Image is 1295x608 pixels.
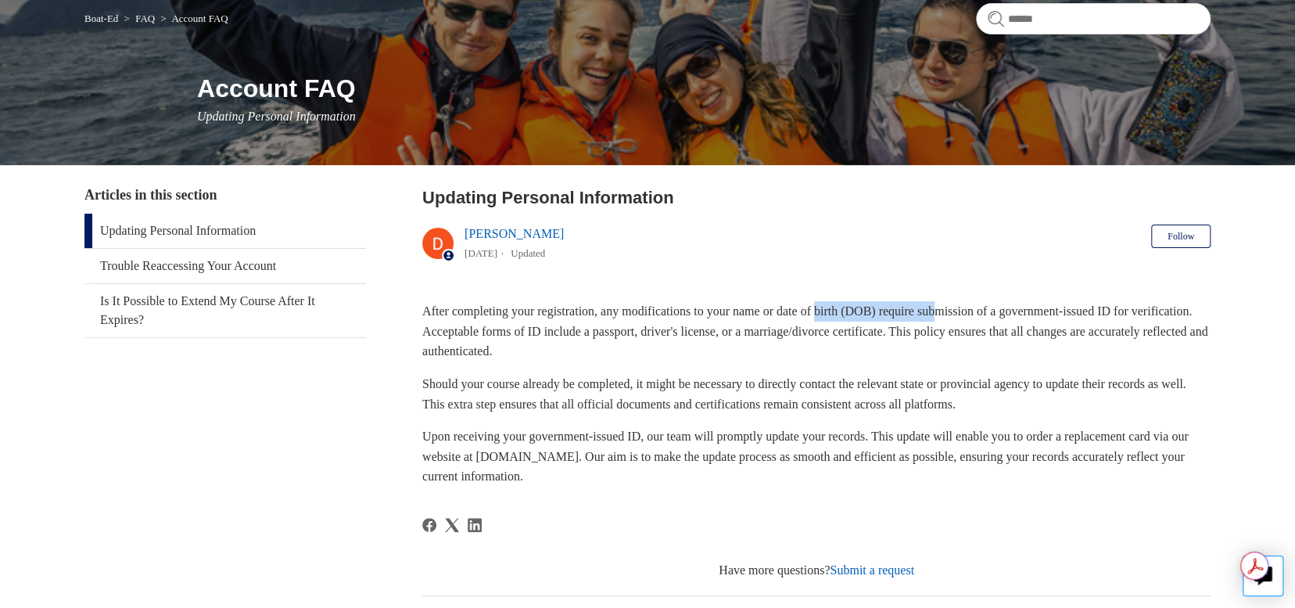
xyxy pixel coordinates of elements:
[197,70,1211,107] h1: Account FAQ
[422,301,1211,362] p: After completing your registration, any modifications to your name or date of birth (DOB) require...
[84,249,366,283] a: Trouble Reaccessing Your Account
[422,426,1211,487] p: Upon receiving your government-issued ID, our team will promptly update your records. This update...
[445,518,459,532] a: X Corp
[445,518,459,532] svg: Share this page on X Corp
[121,13,158,24] li: FAQ
[468,518,482,532] svg: Share this page on LinkedIn
[422,561,1211,580] div: Have more questions?
[465,247,497,259] time: 03/01/2024, 13:53
[84,187,217,203] span: Articles in this section
[511,247,545,259] li: Updated
[976,3,1211,34] input: Search
[1151,225,1211,248] button: Follow Article
[84,13,121,24] li: Boat-Ed
[422,185,1211,210] h2: Updating Personal Information
[465,227,564,240] a: [PERSON_NAME]
[84,13,118,24] a: Boat-Ed
[84,284,366,337] a: Is It Possible to Extend My Course After It Expires?
[830,563,914,577] a: Submit a request
[422,374,1211,414] p: Should your course already be completed, it might be necessary to directly contact the relevant s...
[171,13,228,24] a: Account FAQ
[84,214,366,248] a: Updating Personal Information
[468,518,482,532] a: LinkedIn
[157,13,228,24] li: Account FAQ
[197,110,356,123] span: Updating Personal Information
[422,518,436,532] a: Facebook
[135,13,155,24] a: FAQ
[422,518,436,532] svg: Share this page on Facebook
